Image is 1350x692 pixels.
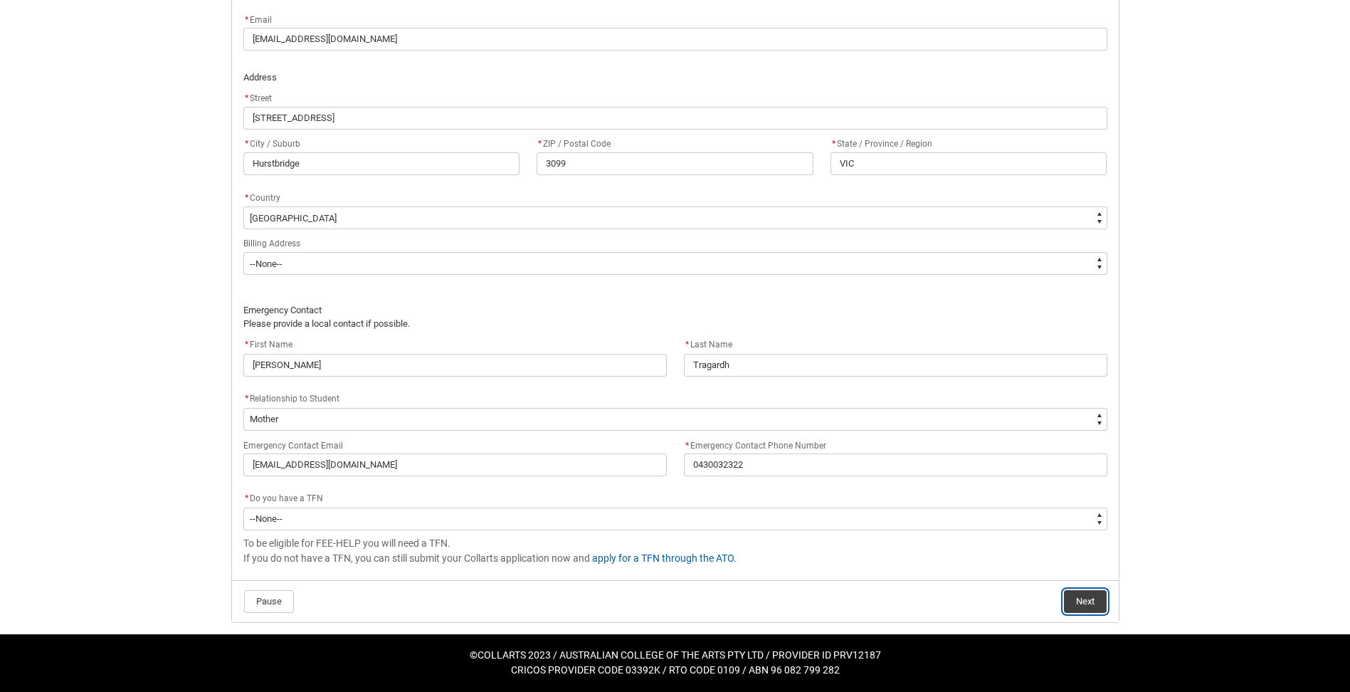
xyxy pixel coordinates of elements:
abbr: required [245,394,248,404]
label: Email [243,11,278,26]
button: Pause [244,590,294,613]
abbr: required [685,340,689,350]
span: City / Suburb [243,139,300,149]
p: Emergency Contact [243,303,1107,318]
button: Next [1064,590,1107,613]
input: you@example.com [243,454,667,476]
span: Relationship to Student [250,394,339,404]
abbr: required [245,493,248,503]
abbr: required [245,93,248,103]
p: Address [243,70,1107,85]
p: Please provide a local contact if possible. [243,317,1107,331]
abbr: required [245,340,248,350]
span: Country [250,193,280,203]
abbr: required [245,139,248,149]
span: Do you have a TFN [250,493,323,503]
abbr: required [245,15,248,25]
span: Street [243,93,272,103]
span: If you do not have a TFN, you can still submit your Collarts application now and [243,552,590,564]
label: Emergency Contact Phone Number [684,436,832,452]
span: State / Province / Region [830,139,932,149]
span: First Name [243,340,292,350]
a: apply for a TFN through the ATO. [592,552,737,564]
abbr: required [245,193,248,203]
input: you@example.com [243,28,1107,51]
span: Last Name [684,340,732,350]
label: Emergency Contact Email [243,436,349,452]
abbr: required [538,139,542,149]
abbr: required [685,441,689,451]
span: To be eligible for FEE-HELP you will need a TFN. [243,538,450,549]
span: ZIP / Postal Code [537,139,611,149]
abbr: required [832,139,835,149]
span: Billing Address [243,238,300,248]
